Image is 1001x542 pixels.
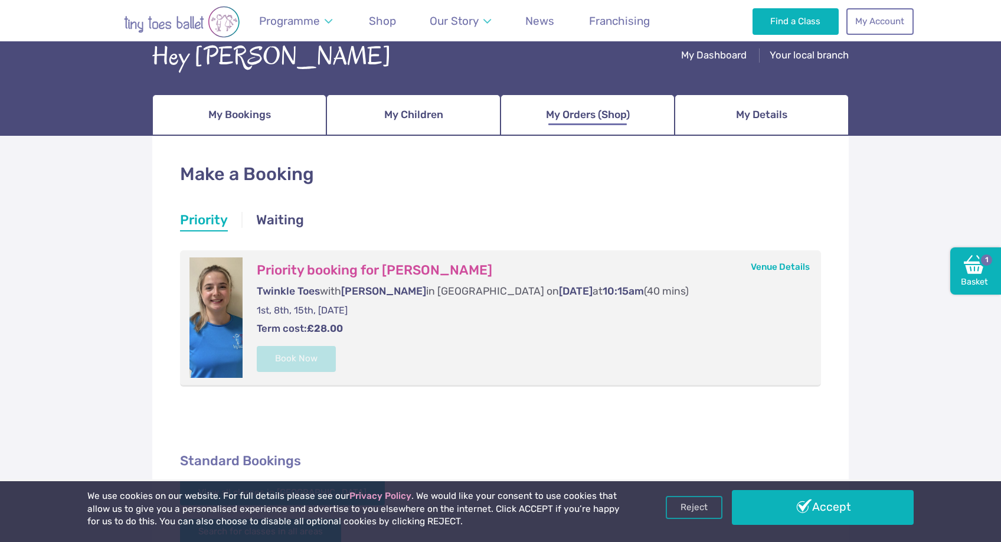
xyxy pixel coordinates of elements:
a: Reject [666,496,722,518]
a: Basket1 [950,247,1001,295]
span: My Bookings [208,105,271,125]
span: Programme [259,14,320,28]
a: Find a Class [753,8,839,34]
a: Programme [253,7,338,35]
a: My Dashboard [681,49,747,64]
span: Twinkle Toes [257,285,320,297]
h2: Standard Bookings [180,453,821,469]
span: 1 [979,253,993,267]
span: My Dashboard [681,49,747,61]
a: Venue Details [751,262,810,272]
a: My Orders (Shop) [500,94,675,136]
a: Your local branch [770,49,849,64]
span: [PERSON_NAME] [341,285,426,297]
span: [DATE] [559,285,593,297]
span: Franchising [589,14,650,28]
a: Accept [732,490,914,524]
span: Our Story [430,14,479,28]
a: Our Story [424,7,497,35]
span: My Orders (Shop) [546,105,630,125]
p: Term cost: [257,322,797,336]
img: tiny toes ballet [87,6,276,38]
a: Waiting [256,211,304,232]
span: My Details [736,105,787,125]
strong: £28.00 [307,322,343,334]
span: Shop [369,14,396,28]
a: My Bookings [152,94,326,136]
a: My Account [846,8,914,34]
a: Privacy Policy [349,491,411,501]
h3: Priority booking for [PERSON_NAME] [257,262,797,279]
p: with in [GEOGRAPHIC_DATA] on at (40 mins) [257,284,797,299]
p: 1st, 8th, 15th, [DATE] [257,304,797,317]
a: My Details [675,94,849,136]
p: We use cookies on our website. For full details please see our . We would like your consent to us... [87,490,624,528]
a: News [520,7,560,35]
a: Franchising [583,7,655,35]
a: My Children [326,94,500,136]
span: My Children [384,105,443,125]
div: Hey [PERSON_NAME] [152,38,391,75]
span: News [525,14,554,28]
span: 10:15am [603,285,644,297]
button: Book Now [257,346,336,372]
span: Your local branch [770,49,849,61]
a: Shop [363,7,401,35]
h1: Make a Booking [180,162,821,187]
